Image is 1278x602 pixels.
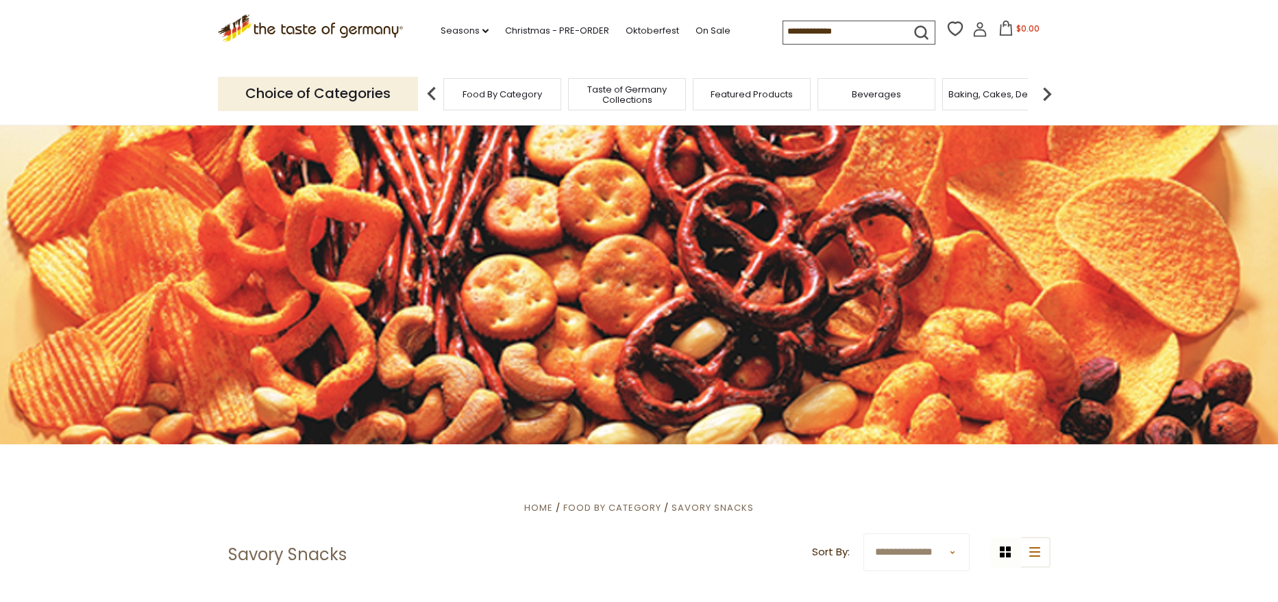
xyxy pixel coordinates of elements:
[990,21,1048,41] button: $0.00
[572,84,682,105] a: Taste of Germany Collections
[948,89,1055,99] a: Baking, Cakes, Desserts
[696,23,730,38] a: On Sale
[463,89,542,99] a: Food By Category
[228,544,347,565] h1: Savory Snacks
[1033,80,1061,108] img: next arrow
[505,23,609,38] a: Christmas - PRE-ORDER
[812,544,850,561] label: Sort By:
[441,23,489,38] a: Seasons
[711,89,793,99] a: Featured Products
[524,501,553,514] a: Home
[218,77,418,110] p: Choice of Categories
[626,23,679,38] a: Oktoberfest
[418,80,445,108] img: previous arrow
[563,501,661,514] a: Food By Category
[1016,23,1040,34] span: $0.00
[672,501,754,514] a: Savory Snacks
[852,89,901,99] a: Beverages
